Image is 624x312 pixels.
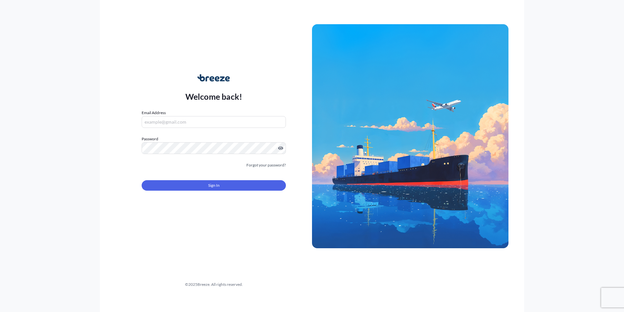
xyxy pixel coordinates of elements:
img: Ship illustration [312,24,508,248]
button: Show password [278,146,283,151]
label: Email Address [142,110,166,116]
p: Welcome back! [185,91,242,102]
a: Forgot your password? [246,162,286,168]
input: example@gmail.com [142,116,286,128]
div: © 2025 Breeze. All rights reserved. [116,281,312,288]
button: Sign In [142,180,286,191]
span: Sign In [208,182,220,189]
label: Password [142,136,286,142]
